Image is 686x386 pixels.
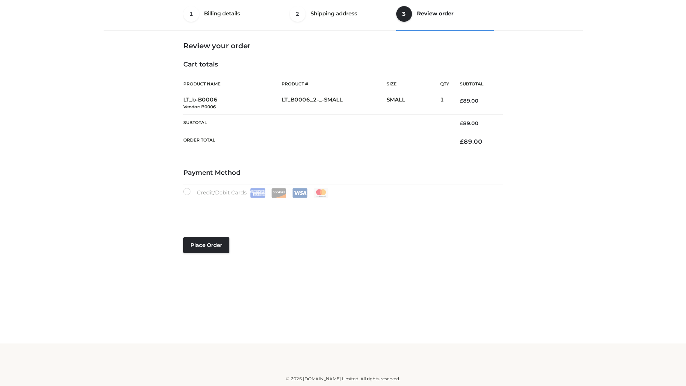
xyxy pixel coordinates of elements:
th: Order Total [183,132,449,151]
bdi: 89.00 [460,138,482,145]
th: Subtotal [449,76,503,92]
div: © 2025 [DOMAIN_NAME] Limited. All rights reserved. [106,375,580,382]
th: Subtotal [183,114,449,132]
label: Credit/Debit Cards [183,188,329,198]
img: Discover [271,188,287,198]
td: SMALL [387,92,440,115]
span: £ [460,120,463,127]
h3: Review your order [183,41,503,50]
h4: Cart totals [183,61,503,69]
td: LT_B0006_2-_-SMALL [282,92,387,115]
th: Qty [440,76,449,92]
th: Product # [282,76,387,92]
bdi: 89.00 [460,98,478,104]
iframe: Secure payment input frame [182,196,501,222]
span: £ [460,98,463,104]
bdi: 89.00 [460,120,478,127]
img: Amex [250,188,265,198]
td: 1 [440,92,449,115]
th: Product Name [183,76,282,92]
small: Vendor: B0006 [183,104,216,109]
td: LT_b-B0006 [183,92,282,115]
button: Place order [183,237,229,253]
th: Size [387,76,437,92]
h4: Payment Method [183,169,503,177]
img: Mastercard [313,188,329,198]
img: Visa [292,188,308,198]
span: £ [460,138,464,145]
